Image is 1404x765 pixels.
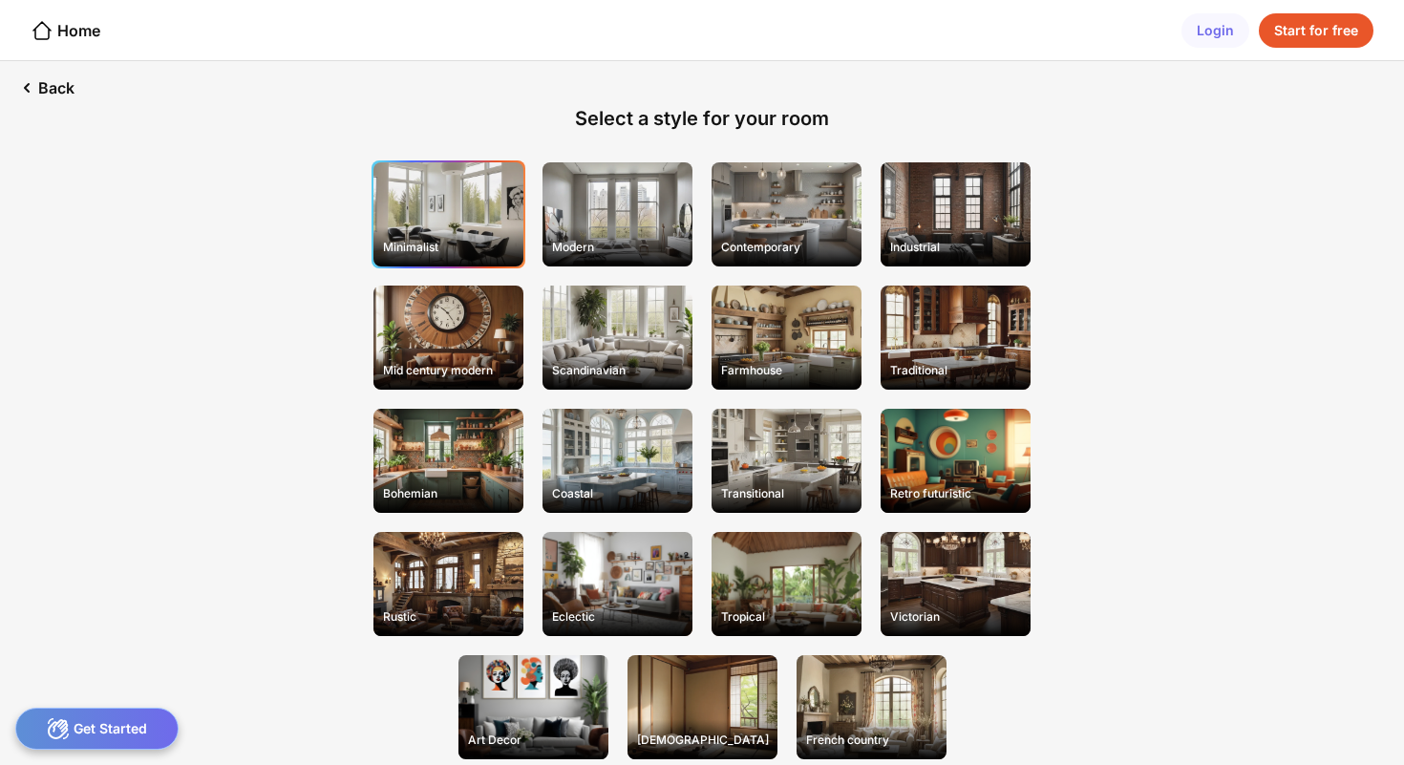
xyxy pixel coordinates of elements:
div: Rustic [375,602,521,631]
div: Bohemian [375,478,521,508]
div: Select a style for your room [575,107,829,130]
div: Farmhouse [713,355,860,385]
div: Mid century modern [375,355,521,385]
div: Get Started [15,708,179,750]
div: Minimalist [375,232,521,262]
div: Start for free [1259,13,1373,48]
div: Retro futuristic [883,478,1029,508]
div: Coastal [544,478,691,508]
div: Art Decor [460,725,606,754]
div: Tropical [713,602,860,631]
div: [DEMOGRAPHIC_DATA] [629,725,776,754]
div: Contemporary [713,232,860,262]
div: Login [1181,13,1249,48]
div: Victorian [883,602,1029,631]
div: French country [798,725,945,754]
div: Traditional [883,355,1029,385]
div: Scandinavian [544,355,691,385]
div: Industrial [883,232,1029,262]
div: Transitional [713,478,860,508]
div: Eclectic [544,602,691,631]
div: Home [31,19,100,42]
div: Modern [544,232,691,262]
